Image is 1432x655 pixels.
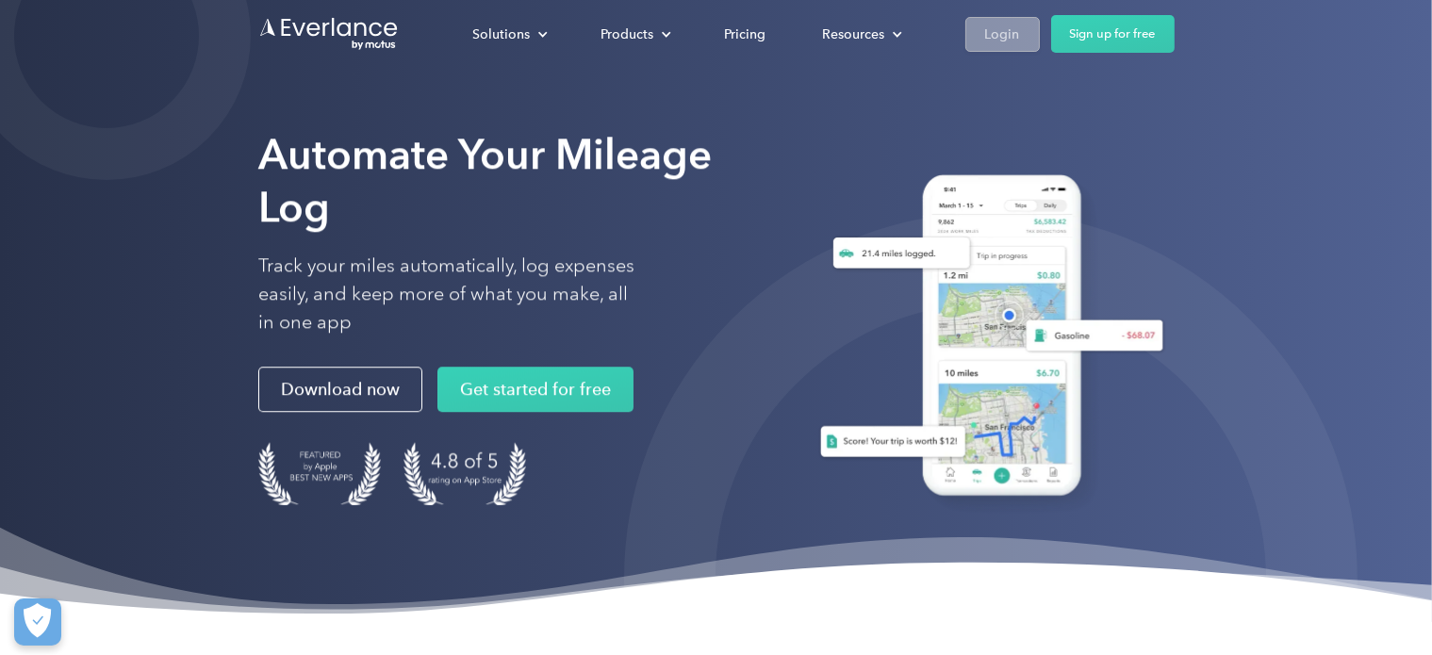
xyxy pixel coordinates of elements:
[258,252,635,336] p: Track your miles automatically, log expenses easily, and keep more of what you make, all in one app
[985,23,1020,46] div: Login
[403,442,526,505] img: 4.9 out of 5 stars on the app store
[454,18,564,51] div: Solutions
[14,598,61,646] button: Cookies Settings
[258,129,712,232] strong: Automate Your Mileage Log
[804,18,918,51] div: Resources
[823,23,885,46] div: Resources
[706,18,785,51] a: Pricing
[258,16,400,52] a: Go to homepage
[258,367,422,412] a: Download now
[965,17,1040,52] a: Login
[725,23,766,46] div: Pricing
[798,160,1175,517] img: Everlance, mileage tracker app, expense tracking app
[583,18,687,51] div: Products
[437,367,634,412] a: Get started for free
[258,442,381,505] img: Badge for Featured by Apple Best New Apps
[1051,15,1175,53] a: Sign up for free
[601,23,654,46] div: Products
[473,23,531,46] div: Solutions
